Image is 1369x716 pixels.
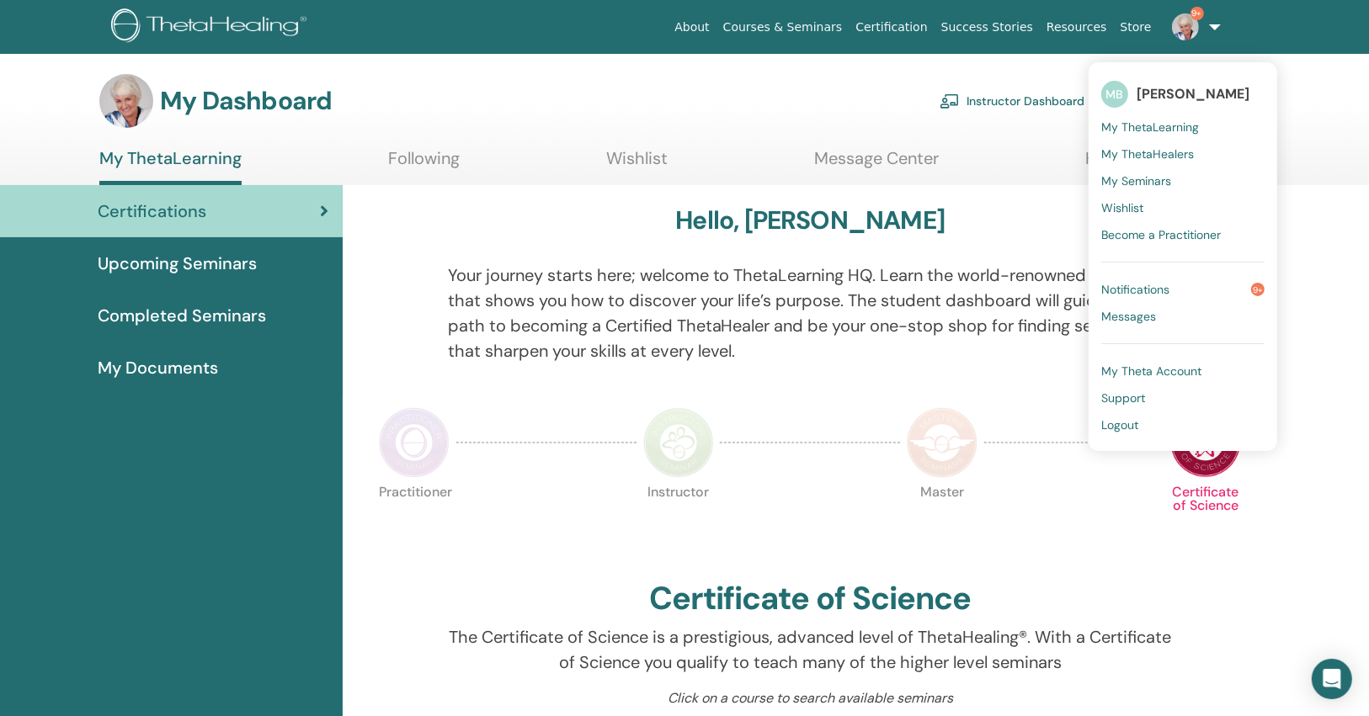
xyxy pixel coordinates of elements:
a: My ThetaLearning [99,148,242,185]
span: Certifications [98,199,206,224]
p: Master [907,485,977,556]
div: Open Intercom Messenger [1312,659,1352,699]
p: Practitioner [379,485,450,556]
span: Logout [1101,417,1138,432]
img: Instructor [643,407,714,478]
a: Following [388,148,460,181]
a: Certification [849,12,934,43]
p: Your journey starts here; welcome to ThetaLearning HQ. Learn the world-renowned technique that sh... [448,263,1173,363]
span: Messages [1101,309,1156,324]
p: Certificate of Science [1170,485,1241,556]
p: Click on a course to search available seminars [448,688,1173,708]
a: Instructor Dashboard [940,82,1084,119]
a: Store [1114,12,1159,43]
span: My ThetaLearning [1101,119,1199,135]
a: My ThetaLearning [1101,114,1265,141]
a: My Seminars [1101,167,1265,194]
a: Courses & Seminars [716,12,850,43]
span: Upcoming Seminars [98,251,257,276]
span: My Documents [98,355,218,380]
h2: Certificate of Science [649,580,971,618]
img: Practitioner [379,407,450,478]
span: 9+ [1251,283,1265,296]
span: Notifications [1101,282,1169,297]
a: Resources [1040,12,1114,43]
span: Wishlist [1101,200,1143,215]
a: Become a Practitioner [1101,221,1265,248]
a: Message Center [814,148,939,181]
p: The Certificate of Science is a prestigious, advanced level of ThetaHealing®. With a Certificate ... [448,624,1173,675]
span: [PERSON_NAME] [1137,85,1249,103]
a: Help & Resources [1085,148,1221,181]
img: default.jpg [99,74,153,128]
span: My Seminars [1101,173,1171,188]
a: My ThetaHealers [1101,141,1265,167]
span: Support [1101,390,1145,406]
a: Wishlist [606,148,668,181]
a: Wishlist [1101,194,1265,221]
img: Master [907,407,977,478]
span: My Theta Account [1101,363,1201,379]
h3: My Dashboard [160,86,332,116]
p: Instructor [643,485,714,556]
img: logo.png [111,8,312,46]
span: Become a Practitioner [1101,227,1221,242]
a: About [668,12,716,43]
span: My ThetaHealers [1101,146,1194,162]
span: 9+ [1191,7,1204,20]
img: default.jpg [1172,13,1199,40]
a: Logout [1101,411,1265,438]
a: Success Stories [935,12,1040,43]
h3: Hello, [PERSON_NAME] [675,205,945,236]
a: MB[PERSON_NAME] [1101,75,1265,114]
span: MB [1101,81,1128,108]
span: Completed Seminars [98,303,266,328]
a: Notifications9+ [1101,276,1265,303]
a: My Theta Account [1101,358,1265,385]
a: Messages [1101,303,1265,330]
a: Support [1101,385,1265,411]
img: chalkboard-teacher.svg [940,93,960,109]
ul: 9+ [1089,62,1277,451]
